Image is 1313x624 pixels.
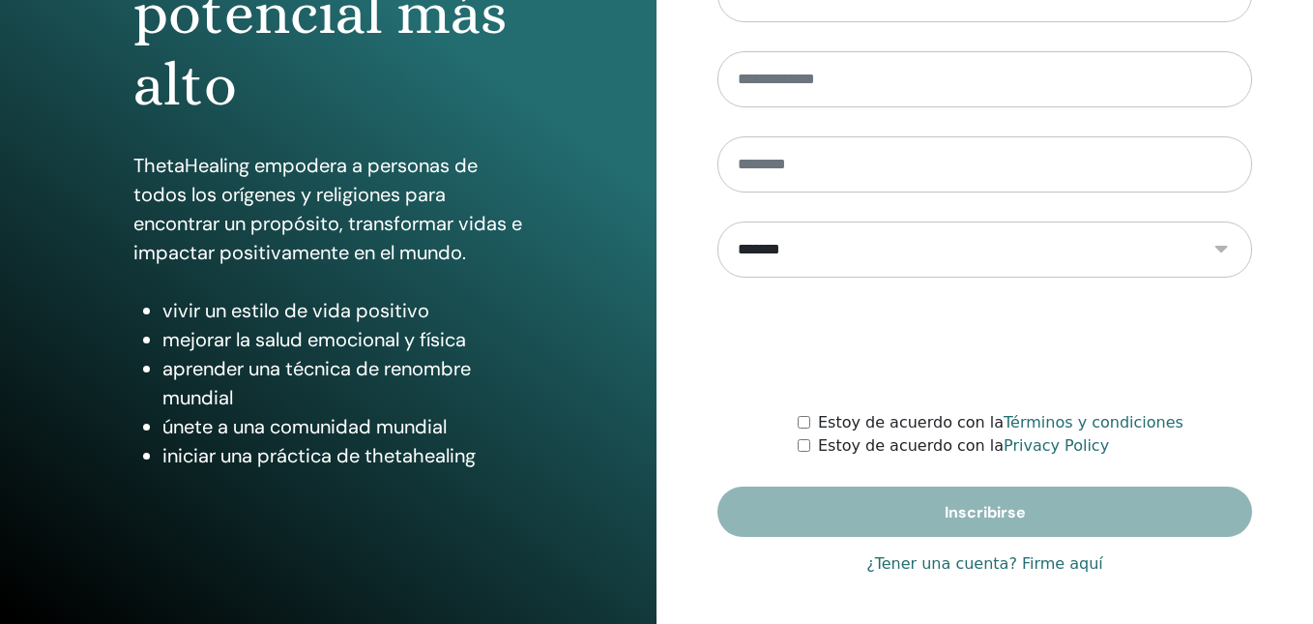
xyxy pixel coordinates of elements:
li: vivir un estilo de vida positivo [162,296,523,325]
label: Estoy de acuerdo con la [818,434,1109,458]
a: ¿Tener una cuenta? Firme aquí [866,552,1103,576]
li: únete a una comunidad mundial [162,412,523,441]
li: iniciar una práctica de thetahealing [162,441,523,470]
label: Estoy de acuerdo con la [818,411,1183,434]
a: Términos y condiciones [1004,413,1183,431]
iframe: reCAPTCHA [838,307,1132,382]
li: aprender una técnica de renombre mundial [162,354,523,412]
a: Privacy Policy [1004,436,1109,455]
p: ThetaHealing empodera a personas de todos los orígenes y religiones para encontrar un propósito, ... [133,151,523,267]
li: mejorar la salud emocional y física [162,325,523,354]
